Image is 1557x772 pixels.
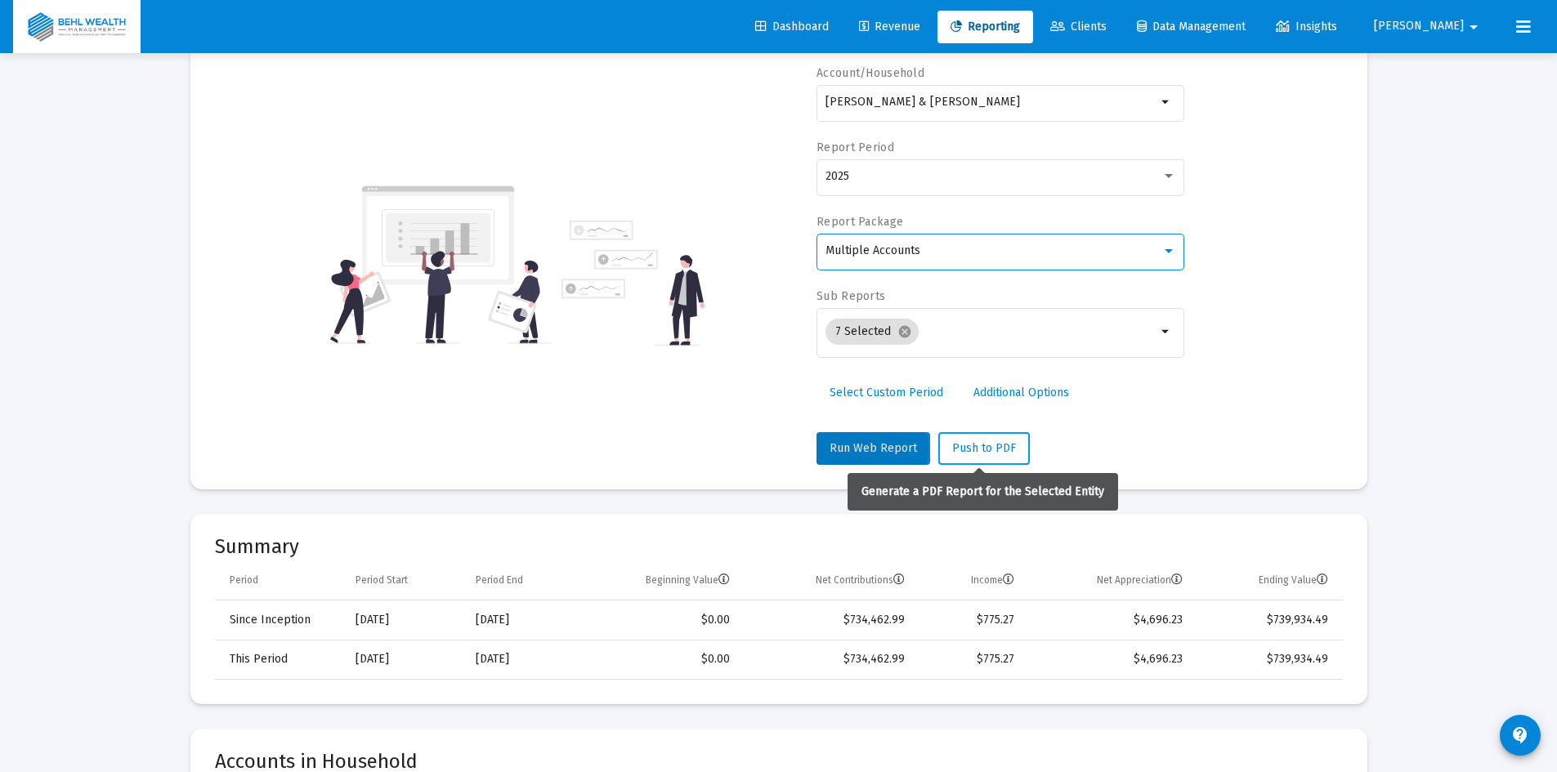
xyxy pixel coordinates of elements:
div: Net Appreciation [1097,573,1183,587]
div: Data grid [215,561,1343,680]
a: Clients [1037,11,1120,43]
button: Push to PDF [938,432,1030,465]
label: Account/Household [817,66,924,80]
div: Period Start [356,573,408,587]
div: [DATE] [356,651,453,667]
td: Column Ending Value [1194,561,1342,600]
td: Column Period [215,561,344,600]
mat-icon: contact_support [1510,725,1530,745]
span: Push to PDF [952,441,1016,455]
div: [DATE] [356,612,453,628]
span: 2025 [825,169,849,183]
td: $775.27 [916,600,1025,640]
span: Clients [1050,20,1107,33]
td: $775.27 [916,640,1025,679]
a: Dashboard [742,11,842,43]
input: Search or select an account or household [825,96,1157,109]
a: Data Management [1124,11,1259,43]
div: [DATE] [476,612,566,628]
span: Multiple Accounts [825,243,920,257]
a: Reporting [937,11,1033,43]
div: Beginning Value [646,573,730,587]
td: Column Period Start [344,561,464,600]
td: Column Beginning Value [578,561,741,600]
mat-icon: cancel [897,324,912,339]
label: Report Package [817,215,903,229]
div: Ending Value [1259,573,1328,587]
td: $734,462.99 [741,640,916,679]
td: $739,934.49 [1194,640,1342,679]
span: Data Management [1137,20,1246,33]
span: Insights [1276,20,1337,33]
label: Sub Reports [817,289,885,303]
mat-card-title: Accounts in Household [215,753,1343,770]
td: $739,934.49 [1194,600,1342,640]
mat-chip-list: Selection [825,315,1157,348]
span: Run Web Report [830,441,917,455]
img: Dashboard [25,11,128,43]
mat-icon: arrow_drop_down [1157,92,1176,112]
div: Period [230,573,258,587]
mat-icon: arrow_drop_down [1464,11,1483,43]
td: $4,696.23 [1026,640,1195,679]
td: Column Net Appreciation [1026,561,1195,600]
button: [PERSON_NAME] [1354,10,1503,42]
td: Column Period End [464,561,578,600]
span: Reporting [951,20,1020,33]
img: reporting [327,184,552,346]
a: Revenue [846,11,933,43]
td: $0.00 [578,600,741,640]
span: Revenue [859,20,920,33]
mat-card-title: Summary [215,538,1343,555]
td: This Period [215,640,344,679]
div: [DATE] [476,651,566,667]
div: Period End [476,573,523,587]
td: Column Income [916,561,1025,600]
div: Net Contributions [816,573,905,587]
td: Column Net Contributions [741,561,916,600]
span: [PERSON_NAME] [1374,20,1464,33]
mat-chip: 7 Selected [825,319,919,345]
button: Run Web Report [817,432,930,465]
span: Dashboard [755,20,829,33]
span: Select Custom Period [830,386,943,399]
span: Additional Options [973,386,1069,399]
a: Insights [1263,11,1350,43]
td: Since Inception [215,600,344,640]
div: Income [971,573,1014,587]
mat-icon: arrow_drop_down [1157,322,1176,341]
td: $4,696.23 [1026,600,1195,640]
label: Report Period [817,141,894,154]
td: $734,462.99 [741,600,916,640]
td: $0.00 [578,640,741,679]
img: reporting-alt [562,221,705,346]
